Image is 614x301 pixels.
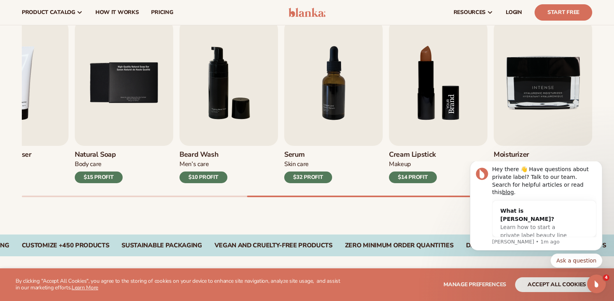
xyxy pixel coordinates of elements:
[72,284,98,291] a: Learn More
[75,171,123,183] div: $15 PROFIT
[75,150,123,159] h3: Natural Soap
[121,242,202,249] div: SUSTAINABLE PACKAGING
[44,28,56,34] a: blog
[494,160,542,168] div: Skin Care
[34,39,122,93] div: What is [PERSON_NAME]?Learn how to start a private label beauty line with [PERSON_NAME]
[494,150,542,159] h3: Moisturizer
[389,171,437,183] div: $14 PROFIT
[75,20,173,183] a: 5 / 9
[92,92,144,106] button: Quick reply: Ask a question
[151,9,173,16] span: pricing
[603,275,609,281] span: 4
[18,6,30,19] img: Profile image for Lee
[389,160,437,168] div: Makeup
[443,277,506,292] button: Manage preferences
[42,45,114,62] div: What is [PERSON_NAME]?
[42,63,109,85] span: Learn how to start a private label beauty line with [PERSON_NAME]
[515,277,598,292] button: accept all cookies
[389,20,487,183] a: 8 / 9
[587,275,606,293] iframe: Intercom live chat
[454,9,486,16] span: resources
[345,242,454,249] div: ZERO MINIMUM ORDER QUANTITIES
[179,171,227,183] div: $10 PROFIT
[494,20,592,183] a: 9 / 9
[12,92,144,106] div: Quick reply options
[95,9,139,16] span: How It Works
[179,150,227,159] h3: Beard Wash
[22,242,109,249] div: CUSTOMIZE +450 PRODUCTS
[284,20,383,183] a: 7 / 9
[179,20,278,183] a: 6 / 9
[389,150,437,159] h3: Cream Lipstick
[289,8,325,17] img: logo
[284,150,332,159] h3: Serum
[179,160,227,168] div: Men’s Care
[535,4,592,21] a: Start Free
[506,9,522,16] span: LOGIN
[389,20,487,146] img: Shopify Image 12
[284,171,332,183] div: $32 PROFIT
[34,4,138,35] div: Hey there 👋 Have questions about private label? Talk to our team. Search for helpful articles or ...
[34,77,138,84] p: Message from Lee, sent 1m ago
[458,161,614,272] iframe: Intercom notifications message
[75,160,123,168] div: Body Care
[443,281,506,288] span: Manage preferences
[16,278,343,291] p: By clicking "Accept All Cookies", you agree to the storing of cookies on your device to enhance s...
[215,242,333,249] div: VEGAN AND CRUELTY-FREE PRODUCTS
[34,4,138,75] div: Message content
[22,9,75,16] span: product catalog
[284,160,332,168] div: Skin Care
